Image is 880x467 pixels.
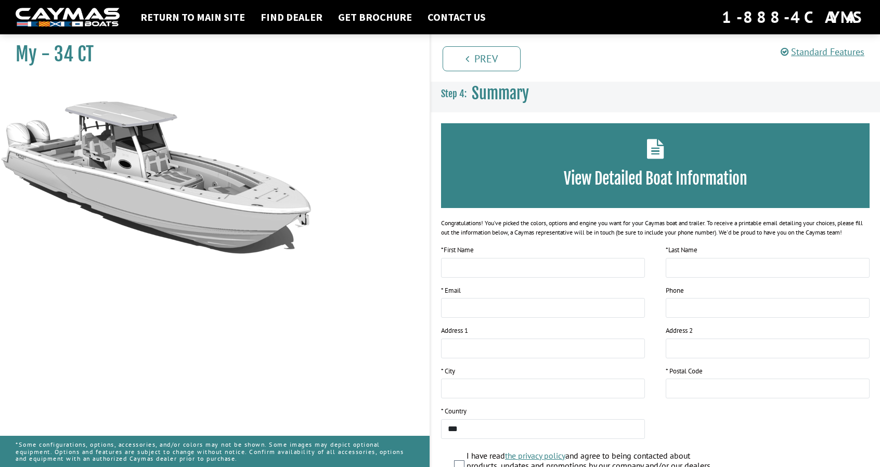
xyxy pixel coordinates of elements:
div: Congratulations! You’ve picked the colors, options and engine you want for your Caymas boat and t... [441,218,870,237]
label: * Postal Code [666,366,703,377]
a: Find Dealer [255,10,328,24]
span: Summary [472,84,529,103]
label: Phone [666,286,684,296]
label: Address 1 [441,326,468,336]
ul: Pagination [440,45,880,71]
label: * Country [441,406,467,417]
a: Contact Us [422,10,491,24]
label: Address 2 [666,326,693,336]
label: First Name [441,245,474,255]
h3: View Detailed Boat Information [457,169,854,188]
a: Prev [443,46,521,71]
a: Return to main site [135,10,250,24]
label: * Email [441,286,461,296]
label: * City [441,366,455,377]
label: Last Name [666,245,697,255]
img: white-logo-c9c8dbefe5ff5ceceb0f0178aa75bf4bb51f6bca0971e226c86eb53dfe498488.png [16,8,120,27]
a: Get Brochure [333,10,417,24]
a: Standard Features [781,46,864,58]
p: *Some configurations, options, accessories, and/or colors may not be shown. Some images may depic... [16,436,414,467]
a: the privacy policy [505,450,565,461]
h1: My - 34 CT [16,43,404,66]
div: 1-888-4CAYMAS [722,6,864,29]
